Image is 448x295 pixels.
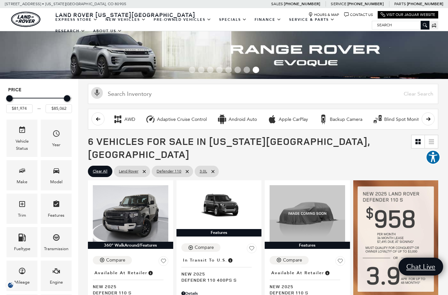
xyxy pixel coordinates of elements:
span: Chat Live [403,262,439,271]
button: Save Vehicle [247,243,257,256]
div: Compare [106,257,125,263]
a: Hours & Map [308,12,339,17]
a: [PHONE_NUMBER] [347,1,384,6]
a: Pre-Owned Vehicles [150,14,215,25]
a: New Vehicles [102,14,150,25]
div: 360° WalkAround/Features [88,242,173,249]
div: Trim [18,212,26,219]
button: scroll left [91,112,105,125]
a: Specials [215,14,251,25]
span: Service [331,2,346,6]
input: Search [372,21,429,29]
div: YearYear [41,120,72,157]
a: In Transit to U.S.New 2025Defender 110 400PS S [181,256,257,283]
span: Model [52,165,60,178]
span: Go to slide 4 [216,67,223,73]
a: Finance [251,14,285,25]
div: Compare [283,257,302,263]
section: Click to Open Cookie Consent Modal [3,282,18,289]
span: Vehicle has shipped from factory of origin. Estimated time of delivery to Retailer is on average ... [227,257,233,264]
div: AWD [124,117,135,122]
a: Visit Our Jaguar Website [381,12,435,17]
span: In Transit to U.S. [183,257,227,264]
div: Mileage [14,279,30,286]
span: Parts [394,2,406,6]
button: Save Vehicle [335,256,345,268]
div: MileageMileage [7,261,37,291]
div: Features [265,242,350,249]
span: Vehicle is in stock and ready for immediate delivery. Due to demand, availability is subject to c... [147,269,153,276]
svg: Click to toggle on voice search [91,87,103,99]
button: Compare Vehicle [270,256,309,264]
div: Backup Camera [318,114,328,124]
a: Grid View [412,135,425,148]
div: TransmissionTransmission [41,227,72,257]
button: Compare Vehicle [93,256,132,264]
div: FueltypeFueltype [7,227,37,257]
div: Price [6,93,72,113]
a: Research [51,25,89,37]
div: Features [48,212,64,219]
div: Minimum Price [6,95,13,102]
div: Blind Spot Monitor [373,114,383,124]
img: 2025 LAND ROVER Defender 110 S [270,185,345,242]
a: About Us [89,25,126,37]
span: Mileage [18,265,26,279]
div: Compare [195,245,214,250]
span: Trim [18,199,26,212]
button: Apple CarPlayApple CarPlay [264,112,312,126]
span: Go to slide 2 [198,67,204,73]
span: Go to slide 1 [189,67,195,73]
button: Android AutoAndroid Auto [214,112,260,126]
span: Features [52,199,60,212]
span: 6 Vehicles for Sale in [US_STATE][GEOGRAPHIC_DATA], [GEOGRAPHIC_DATA] [88,135,370,161]
div: Year [52,141,61,148]
span: New 2025 [93,283,163,289]
span: Clear All [93,167,107,175]
span: Defender 110 [157,167,181,175]
a: [STREET_ADDRESS] • [US_STATE][GEOGRAPHIC_DATA], CO 80905 [5,2,126,6]
button: Blind Spot MonitorBlind Spot Monitor [369,112,427,126]
div: TrimTrim [7,194,37,224]
a: EXPRESS STORE [51,14,102,25]
input: Maximum [46,104,72,113]
a: Contact Us [344,12,373,17]
a: Land Rover [US_STATE][GEOGRAPHIC_DATA] [51,11,199,19]
span: 3.0L [200,167,207,175]
div: Apple CarPlay [279,117,308,122]
div: Android Auto [229,117,257,122]
div: MakeMake [7,160,37,190]
span: Go to slide 7 [244,67,250,73]
div: Transmission [44,245,68,252]
span: Defender 110 400PS S [181,277,252,283]
button: AWDAWD [109,112,139,126]
div: Backup Camera [330,117,362,122]
h5: Price [8,87,70,93]
div: Adaptive Cruise Control [157,117,207,122]
button: Adaptive Cruise ControlAdaptive Cruise Control [142,112,210,126]
div: Features [176,229,262,236]
button: Compare Vehicle [181,243,220,252]
nav: Main Navigation [51,14,372,37]
button: Explore your accessibility options [426,150,440,164]
span: Go to slide 5 [225,67,232,73]
input: Search Inventory [88,84,438,104]
span: Fueltype [18,232,26,245]
div: Apple CarPlay [267,114,277,124]
span: Engine [52,265,60,279]
span: Transmission [52,232,60,245]
span: Go to slide 8 [253,67,259,73]
div: Fueltype [14,245,30,252]
div: Engine [50,279,63,286]
a: Service & Parts [285,14,339,25]
img: Opt-Out Icon [3,282,18,289]
span: Available at Retailer [271,269,324,276]
img: 2025 LAND ROVER Defender 110 S [93,185,168,242]
span: Sales [271,2,283,6]
div: Android Auto [217,114,227,124]
span: Go to slide 3 [207,67,214,73]
a: Chat Live [399,258,443,276]
div: Vehicle Status [11,138,33,152]
span: New 2025 [181,271,252,277]
div: Blind Spot Monitor [384,117,423,122]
